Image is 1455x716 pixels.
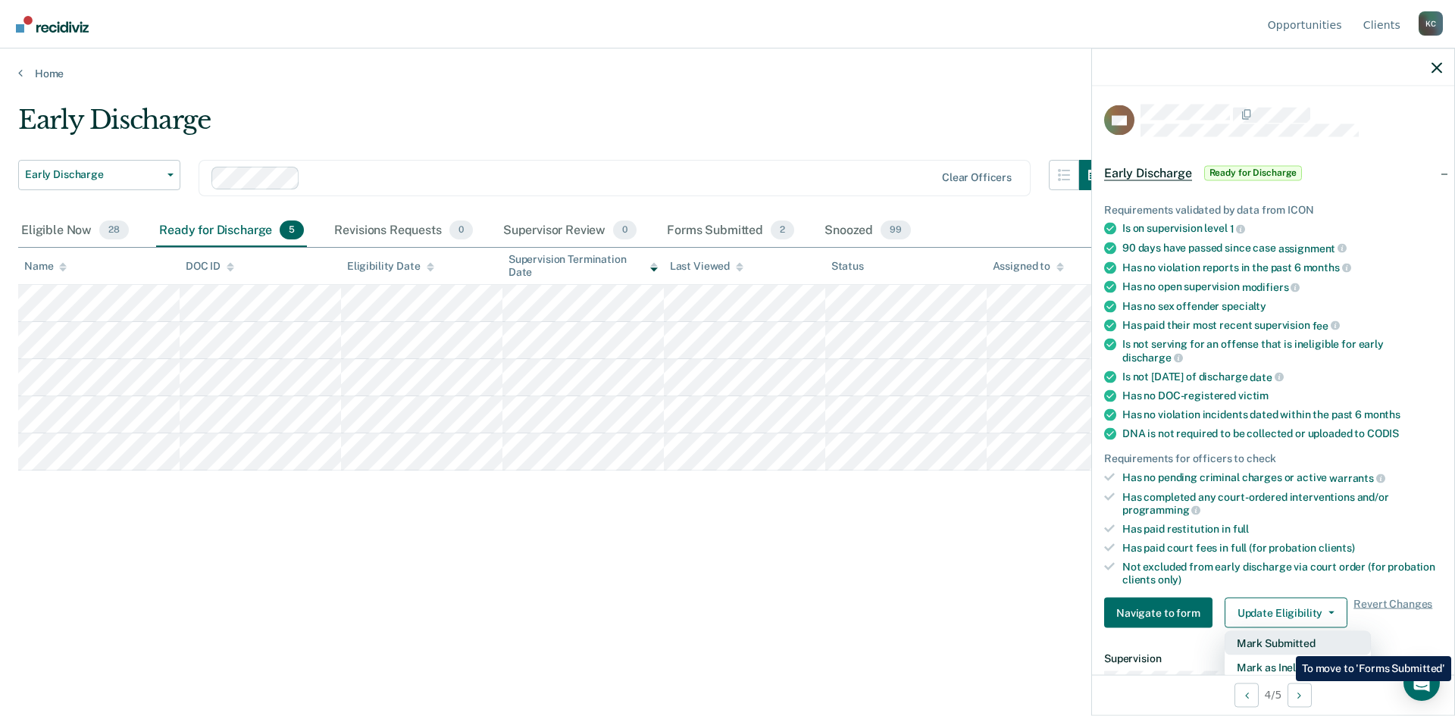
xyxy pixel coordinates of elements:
[1233,523,1249,535] span: full
[18,214,132,248] div: Eligible Now
[1238,389,1269,402] span: victim
[1234,683,1259,707] button: Previous Opportunity
[1122,471,1442,485] div: Has no pending criminal charges or active
[1122,408,1442,421] div: Has no violation incidents dated within the past 6
[1319,541,1355,553] span: clients)
[821,214,914,248] div: Snoozed
[25,168,161,181] span: Early Discharge
[1158,573,1181,585] span: only)
[613,220,637,240] span: 0
[1250,371,1283,383] span: date
[1278,242,1347,254] span: assignment
[993,260,1064,273] div: Assigned to
[156,214,307,248] div: Ready for Discharge
[1419,11,1443,36] button: Profile dropdown button
[1122,541,1442,554] div: Has paid court fees in full (for probation
[1122,370,1442,383] div: Is not [DATE] of discharge
[1303,261,1351,274] span: months
[1329,471,1385,483] span: warrants
[1104,598,1219,628] a: Navigate to form link
[1092,674,1454,714] div: 4 / 5
[18,67,1437,80] a: Home
[347,260,434,273] div: Eligibility Date
[1122,389,1442,402] div: Has no DOC-registered
[1104,652,1442,665] dt: Supervision
[1364,408,1400,421] span: months
[1419,11,1443,36] div: K C
[449,220,473,240] span: 0
[1092,149,1454,197] div: Early DischargeReady for Discharge
[1122,241,1442,255] div: 90 days have passed since case
[1403,664,1440,701] div: Open Intercom Messenger
[881,220,911,240] span: 99
[16,16,89,33] img: Recidiviz
[670,260,743,273] div: Last Viewed
[500,214,640,248] div: Supervisor Review
[280,220,304,240] span: 5
[1225,631,1371,655] button: Mark Submitted
[1104,203,1442,216] div: Requirements validated by data from ICON
[1204,165,1303,180] span: Ready for Discharge
[1122,222,1442,236] div: Is on supervision level
[1122,318,1442,332] div: Has paid their most recent supervision
[24,260,67,273] div: Name
[1225,631,1371,680] div: Dropdown Menu
[331,214,475,248] div: Revisions Requests
[1104,598,1212,628] button: Navigate to form
[99,220,129,240] span: 28
[1122,560,1442,586] div: Not excluded from early discharge via court order (for probation clients
[1122,523,1442,536] div: Has paid restitution in
[942,171,1012,184] div: Clear officers
[1225,655,1371,680] button: Mark as Ineligible
[1242,280,1300,292] span: modifiers
[18,105,1109,148] div: Early Discharge
[1222,299,1266,311] span: specialty
[1122,261,1442,274] div: Has no violation reports in the past 6
[1122,490,1442,516] div: Has completed any court-ordered interventions and/or
[1122,299,1442,312] div: Has no sex offender
[1122,280,1442,294] div: Has no open supervision
[186,260,234,273] div: DOC ID
[1225,598,1347,628] button: Update Eligibility
[1230,223,1246,235] span: 1
[1313,319,1340,331] span: fee
[771,220,794,240] span: 2
[1353,598,1432,628] span: Revert Changes
[664,214,797,248] div: Forms Submitted
[1367,427,1399,439] span: CODIS
[1122,351,1183,363] span: discharge
[1122,504,1200,516] span: programming
[1104,452,1442,465] div: Requirements for officers to check
[1104,165,1192,180] span: Early Discharge
[1122,427,1442,440] div: DNA is not required to be collected or uploaded to
[1122,338,1442,364] div: Is not serving for an offense that is ineligible for early
[1288,683,1312,707] button: Next Opportunity
[831,260,864,273] div: Status
[508,253,658,279] div: Supervision Termination Date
